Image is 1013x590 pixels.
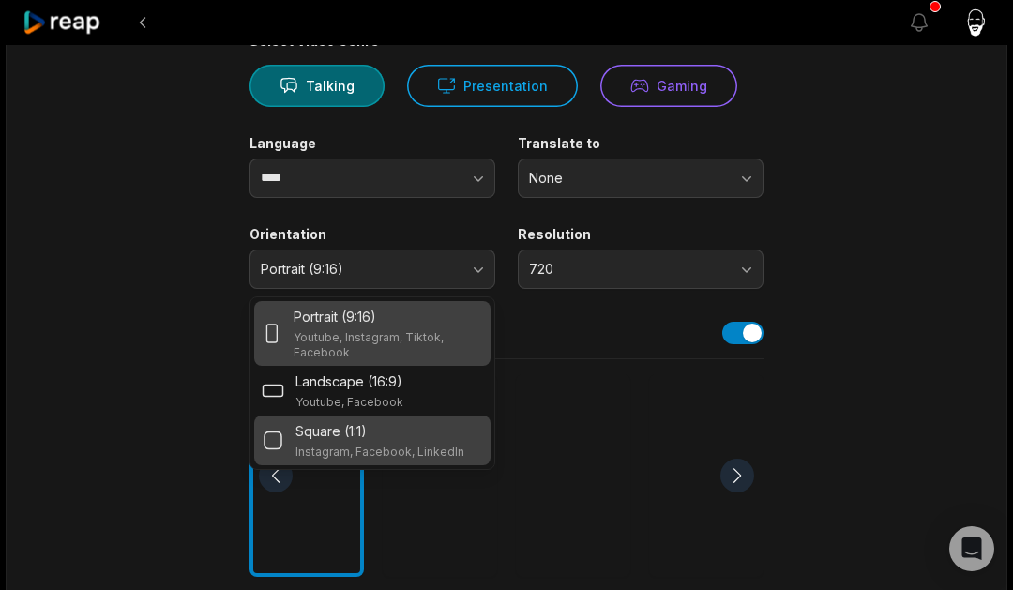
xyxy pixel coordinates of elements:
[261,261,458,278] span: Portrait (9:16)
[249,65,385,107] button: Talking
[407,65,578,107] button: Presentation
[949,526,994,571] div: Open Intercom Messenger
[518,226,764,243] label: Resolution
[518,250,764,289] button: 720
[249,135,495,152] label: Language
[249,226,495,243] label: Orientation
[518,135,764,152] label: Translate to
[249,296,495,470] div: Portrait (9:16)
[529,170,726,187] span: None
[295,371,402,391] p: Landscape (16:9)
[294,307,376,326] p: Portrait (9:16)
[249,250,495,289] button: Portrait (9:16)
[294,330,483,360] p: Youtube, Instagram, Tiktok, Facebook
[295,421,367,441] p: Square (1:1)
[600,65,737,107] button: Gaming
[518,159,764,198] button: None
[295,445,464,460] p: Instagram, Facebook, LinkedIn
[529,261,726,278] span: 720
[295,395,403,410] p: Youtube, Facebook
